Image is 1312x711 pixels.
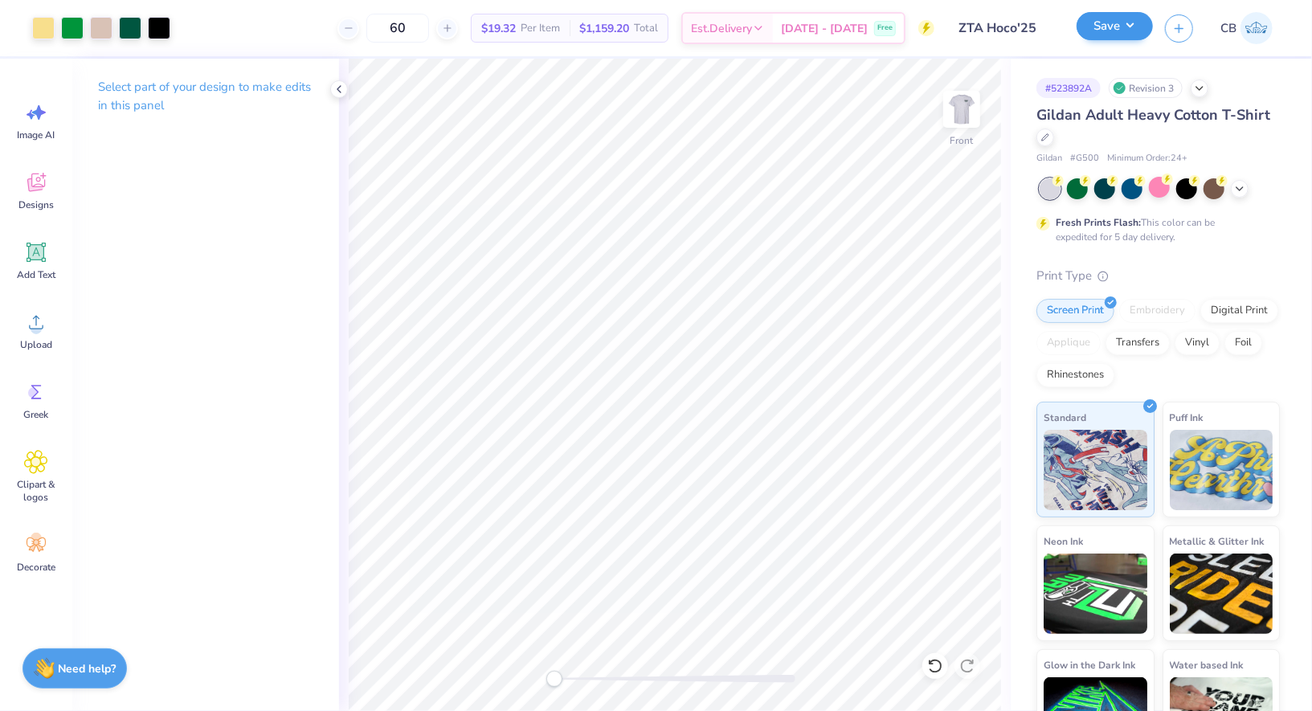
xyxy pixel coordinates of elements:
[579,20,629,37] span: $1,159.20
[946,12,1065,44] input: Untitled Design
[20,338,52,351] span: Upload
[1170,409,1204,426] span: Puff Ink
[1240,12,1273,44] img: Chhavi Bansal
[1224,331,1262,355] div: Foil
[1036,267,1280,285] div: Print Type
[1056,216,1141,229] strong: Fresh Prints Flash:
[1036,299,1114,323] div: Screen Print
[1200,299,1278,323] div: Digital Print
[1036,105,1270,125] span: Gildan Adult Heavy Cotton T-Shirt
[1077,12,1153,40] button: Save
[59,661,116,676] strong: Need help?
[1044,656,1135,673] span: Glow in the Dark Ink
[1036,331,1101,355] div: Applique
[1220,19,1236,38] span: CB
[691,20,752,37] span: Est. Delivery
[546,671,562,687] div: Accessibility label
[1044,533,1083,550] span: Neon Ink
[1036,78,1101,98] div: # 523892A
[1070,152,1099,165] span: # G500
[1170,656,1244,673] span: Water based Ink
[1044,554,1147,634] img: Neon Ink
[946,93,978,125] img: Front
[877,22,893,34] span: Free
[10,478,63,504] span: Clipart & logos
[781,20,868,37] span: [DATE] - [DATE]
[634,20,658,37] span: Total
[1036,363,1114,387] div: Rhinestones
[24,408,49,421] span: Greek
[1213,12,1280,44] a: CB
[17,561,55,574] span: Decorate
[950,133,974,148] div: Front
[1044,409,1086,426] span: Standard
[521,20,560,37] span: Per Item
[1056,215,1253,244] div: This color can be expedited for 5 day delivery.
[17,268,55,281] span: Add Text
[18,129,55,141] span: Image AI
[1106,331,1170,355] div: Transfers
[1109,78,1183,98] div: Revision 3
[1044,430,1147,510] img: Standard
[1119,299,1196,323] div: Embroidery
[1036,152,1062,165] span: Gildan
[1175,331,1220,355] div: Vinyl
[1170,430,1273,510] img: Puff Ink
[98,78,313,115] p: Select part of your design to make edits in this panel
[1170,554,1273,634] img: Metallic & Glitter Ink
[481,20,516,37] span: $19.32
[366,14,429,43] input: – –
[1107,152,1187,165] span: Minimum Order: 24 +
[1170,533,1265,550] span: Metallic & Glitter Ink
[18,198,54,211] span: Designs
